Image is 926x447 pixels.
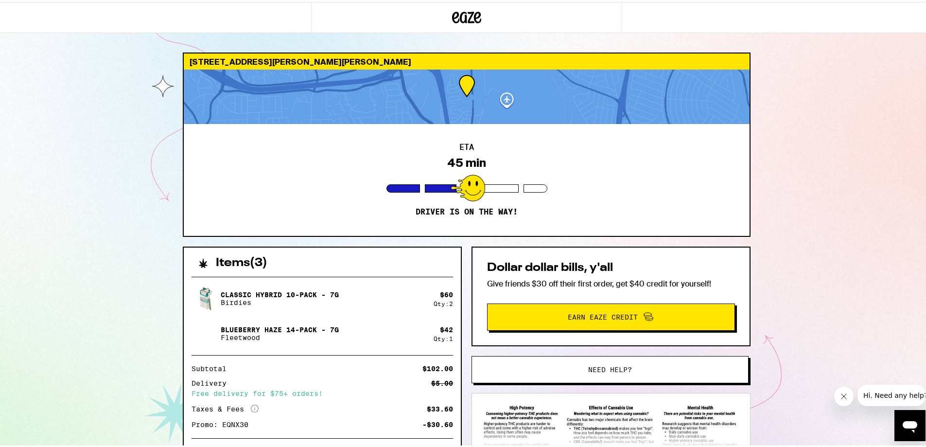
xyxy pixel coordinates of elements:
button: Need help? [472,354,749,381]
div: Subtotal [192,363,233,370]
p: Fleetwood [221,332,339,340]
p: Classic Hybrid 10-Pack - 7g [221,289,339,297]
iframe: Button to launch messaging window [894,408,926,439]
div: $5.00 [431,378,453,385]
button: Earn Eaze Credit [487,302,735,329]
div: 45 min [447,154,486,168]
p: Birdies [221,297,339,304]
p: Driver is on the way! [416,205,518,215]
span: Earn Eaze Credit [568,312,638,319]
div: Qty: 2 [434,299,453,305]
div: $ 60 [440,289,453,297]
div: $102.00 [422,363,453,370]
div: -$30.60 [422,419,453,426]
span: Hi. Need any help? [6,7,70,15]
h2: Items ( 3 ) [216,255,267,267]
div: Promo: EQNX30 [192,419,255,426]
div: Taxes & Fees [192,403,259,411]
div: Free delivery for $75+ orders! [192,388,453,395]
p: Blueberry Haze 14-Pack - 7g [221,324,339,332]
img: Classic Hybrid 10-Pack - 7g [192,283,219,310]
div: Delivery [192,378,233,385]
iframe: Close message [834,385,854,404]
div: $ 42 [440,324,453,332]
div: Qty: 1 [434,334,453,340]
div: [STREET_ADDRESS][PERSON_NAME][PERSON_NAME] [184,52,750,68]
h2: ETA [459,142,474,149]
img: Blueberry Haze 14-Pack - 7g [192,318,219,345]
div: $33.60 [427,404,453,411]
span: Need help? [588,364,632,371]
img: SB 540 Brochure preview [482,401,740,447]
p: Give friends $30 off their first order, get $40 credit for yourself! [487,277,735,287]
iframe: Message from company [857,383,926,404]
h2: Dollar dollar bills, y'all [487,260,735,272]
